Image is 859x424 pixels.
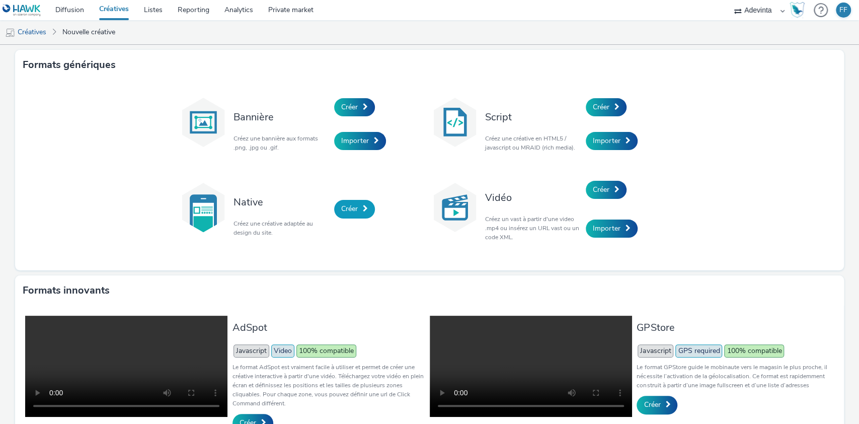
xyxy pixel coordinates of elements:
img: native.svg [178,182,228,233]
a: Hawk Academy [790,2,809,18]
span: 100% compatible [724,344,784,358]
h3: Bannière [233,110,329,124]
h3: AdSpot [232,321,425,334]
span: Créer [593,185,609,194]
span: Créer [341,102,358,112]
h3: Native [233,195,329,209]
span: Javascript [233,344,269,358]
img: video.svg [430,182,480,233]
span: Importer [593,224,620,233]
span: 100% compatible [296,344,356,358]
p: Le format GPStore guide le mobinaute vers le magasin le plus proche, il nécessite l’activation de... [637,363,829,390]
a: Importer [586,220,638,238]
p: Créez une bannière aux formats .png, .jpg ou .gif. [233,134,329,152]
h3: Formats génériques [23,57,116,73]
div: FF [839,3,847,18]
img: banner.svg [178,97,228,148]
p: Créez une créative adaptée au design du site. [233,219,329,237]
span: Créer [644,400,660,409]
a: Importer [586,132,638,150]
a: Importer [334,132,386,150]
h3: Script [485,110,581,124]
img: undefined Logo [3,4,41,17]
a: Créer [334,98,375,116]
p: Créez une créative en HTML5 / javascript ou MRAID (rich media). [485,134,581,152]
span: GPS required [675,344,722,358]
span: Importer [341,136,369,146]
p: Créez un vast à partir d'une video .mp4 ou insérez un URL vast ou un code XML. [485,215,581,242]
span: Javascript [638,344,673,358]
span: Créer [341,204,358,214]
p: Le format AdSpot est vraiment facile à utiliser et permet de créer une créative interactive à par... [232,363,425,408]
h3: GPStore [637,321,829,334]
a: Créer [334,200,375,218]
h3: Formats innovants [23,283,110,298]
img: Hawk Academy [790,2,805,18]
img: mobile [5,28,15,38]
a: Créer [586,181,627,199]
a: Créer [637,396,677,414]
img: code.svg [430,97,480,148]
a: Nouvelle créative [57,20,120,44]
span: Importer [593,136,620,146]
h3: Vidéo [485,191,581,204]
a: Créer [586,98,627,116]
span: Video [271,344,294,358]
span: Créer [593,102,609,112]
